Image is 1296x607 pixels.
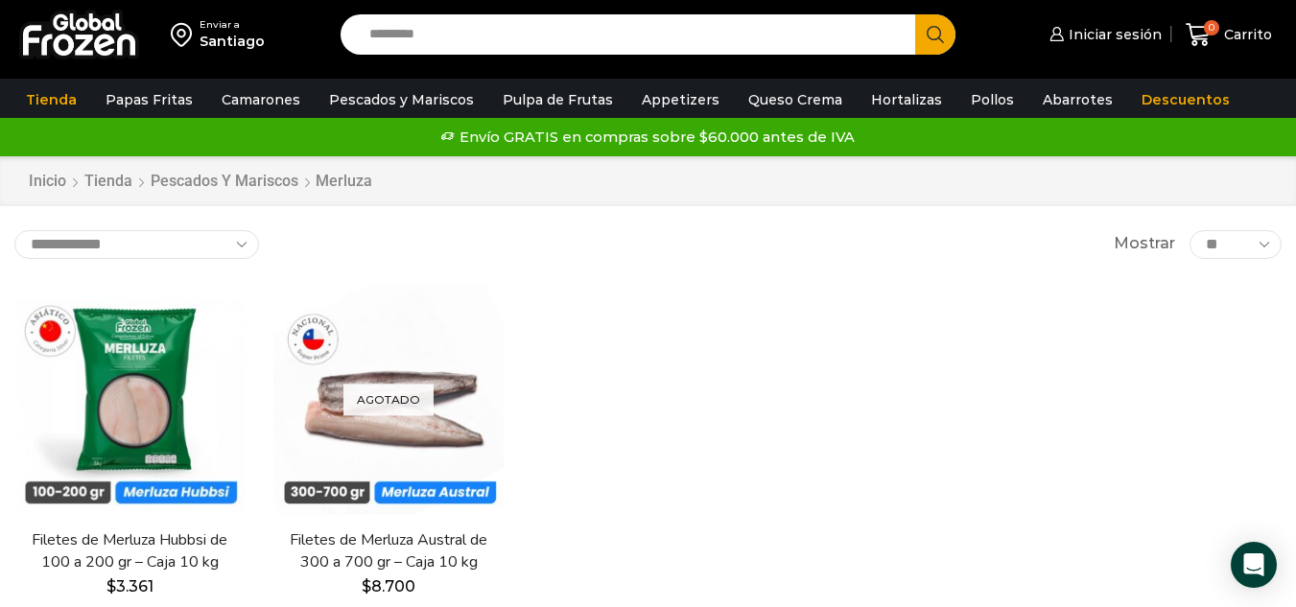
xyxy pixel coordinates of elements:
a: 0 Carrito [1181,12,1277,58]
a: Tienda [16,82,86,118]
a: Filetes de Merluza Austral de 300 a 700 gr – Caja 10 kg [285,529,492,573]
a: Inicio [28,171,67,193]
h1: Merluza [316,172,372,190]
a: Pulpa de Frutas [493,82,623,118]
span: 0 [1204,20,1219,35]
span: Iniciar sesión [1064,25,1162,44]
bdi: 8.700 [362,577,415,595]
a: Pescados y Mariscos [150,171,299,193]
img: address-field-icon.svg [171,18,200,51]
a: Pollos [961,82,1024,118]
select: Pedido de la tienda [14,230,259,259]
a: Filetes de Merluza Hubbsi de 100 a 200 gr – Caja 10 kg [26,529,233,573]
div: Open Intercom Messenger [1231,542,1277,588]
a: Queso Crema [739,82,852,118]
a: Hortalizas [861,82,952,118]
a: Appetizers [632,82,729,118]
button: Search button [915,14,955,55]
bdi: 3.361 [106,577,153,595]
a: Iniciar sesión [1045,15,1162,54]
a: Tienda [83,171,133,193]
p: Agotado [343,384,434,415]
span: Mostrar [1114,233,1175,255]
span: Carrito [1219,25,1272,44]
div: Santiago [200,32,265,51]
nav: Breadcrumb [28,171,372,193]
span: $ [106,577,116,595]
a: Camarones [212,82,310,118]
div: Enviar a [200,18,265,32]
a: Papas Fritas [96,82,202,118]
a: Pescados y Mariscos [319,82,483,118]
span: $ [362,577,371,595]
a: Descuentos [1132,82,1239,118]
a: Abarrotes [1033,82,1122,118]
